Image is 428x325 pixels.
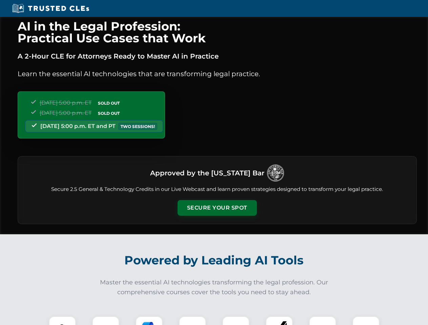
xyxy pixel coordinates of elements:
span: [DATE] 5:00 p.m. ET [40,110,91,116]
p: Master the essential AI technologies transforming the legal profession. Our comprehensive courses... [96,278,333,297]
h3: Approved by the [US_STATE] Bar [150,167,264,179]
p: Learn the essential AI technologies that are transforming legal practice. [18,68,417,79]
p: Secure 2.5 General & Technology Credits in our Live Webcast and learn proven strategies designed ... [26,186,408,193]
h2: Powered by Leading AI Tools [26,248,402,272]
span: [DATE] 5:00 p.m. ET [40,100,91,106]
h1: AI in the Legal Profession: Practical Use Cases that Work [18,20,417,44]
img: Logo [267,165,284,181]
span: SOLD OUT [96,110,122,117]
p: A 2-Hour CLE for Attorneys Ready to Master AI in Practice [18,51,417,62]
button: Secure Your Spot [178,200,257,216]
span: SOLD OUT [96,100,122,107]
img: Trusted CLEs [10,3,91,14]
